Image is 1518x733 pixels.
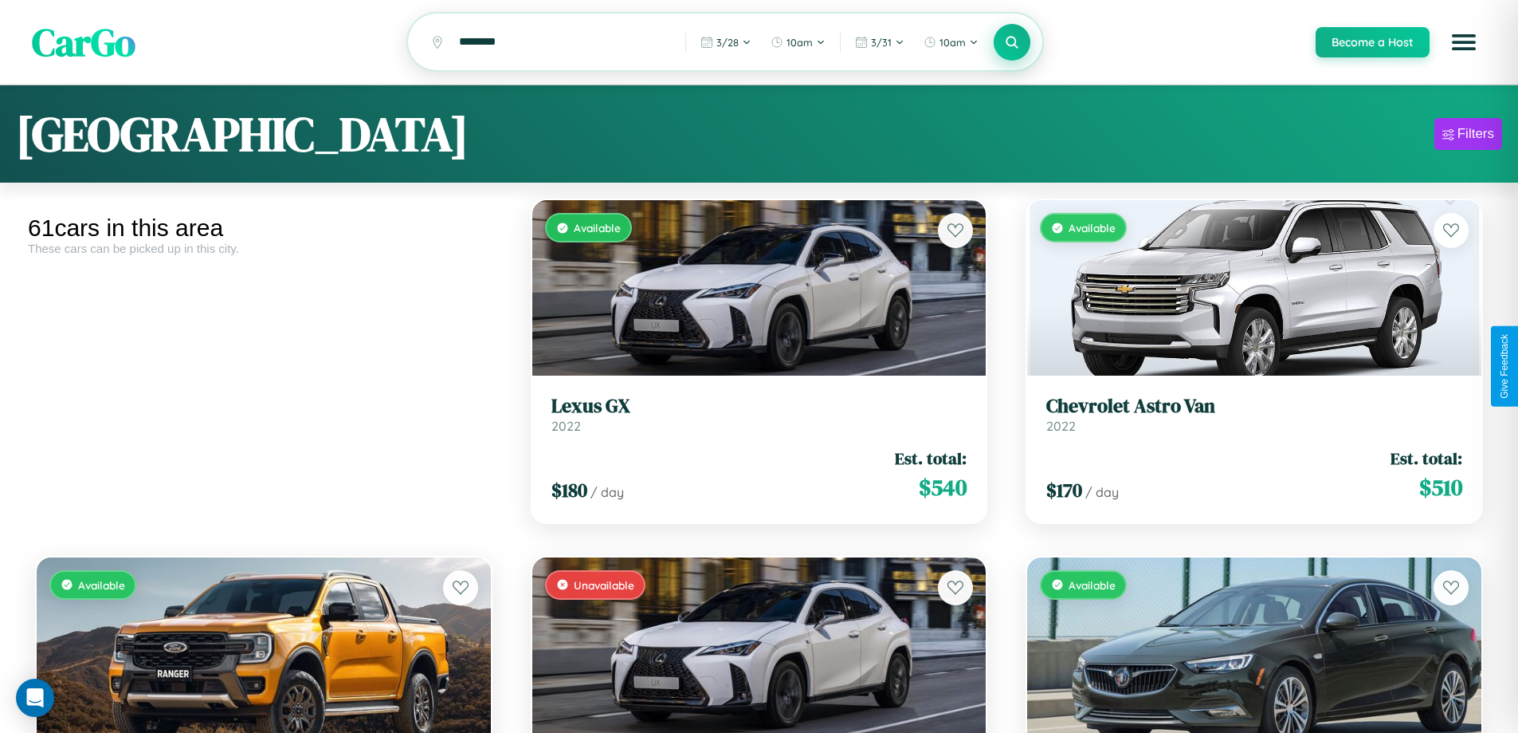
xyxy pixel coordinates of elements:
div: Filters [1457,126,1494,142]
button: Open menu [1442,20,1486,65]
button: 10am [916,30,987,55]
span: Est. total: [895,447,967,470]
span: 10am [939,36,966,49]
span: 3 / 28 [716,36,739,49]
span: 3 / 31 [871,36,892,49]
div: 61 cars in this area [28,215,500,242]
span: 2022 [1046,418,1076,434]
a: Chevrolet Astro Van2022 [1046,395,1462,434]
div: Open Intercom Messenger [16,679,54,717]
span: Available [1069,221,1116,234]
h1: [GEOGRAPHIC_DATA] [16,101,469,167]
span: CarGo [32,16,135,69]
button: 3/31 [847,30,912,55]
span: $ 180 [551,477,587,503]
span: $ 170 [1046,477,1082,503]
span: $ 510 [1419,471,1462,503]
button: Filters [1434,118,1502,150]
h3: Chevrolet Astro Van [1046,395,1462,418]
button: Become a Host [1316,27,1430,57]
span: 2022 [551,418,581,434]
span: Available [1069,578,1116,592]
button: 10am [763,30,834,55]
span: 10am [786,36,813,49]
span: Available [78,578,125,592]
h3: Lexus GX [551,395,967,418]
span: / day [590,484,624,500]
span: Available [574,221,621,234]
span: $ 540 [919,471,967,503]
div: Give Feedback [1499,334,1510,399]
div: These cars can be picked up in this city. [28,242,500,255]
span: / day [1085,484,1119,500]
button: 3/28 [692,30,759,55]
span: Est. total: [1391,447,1462,470]
span: Unavailable [574,578,634,592]
a: Lexus GX2022 [551,395,967,434]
